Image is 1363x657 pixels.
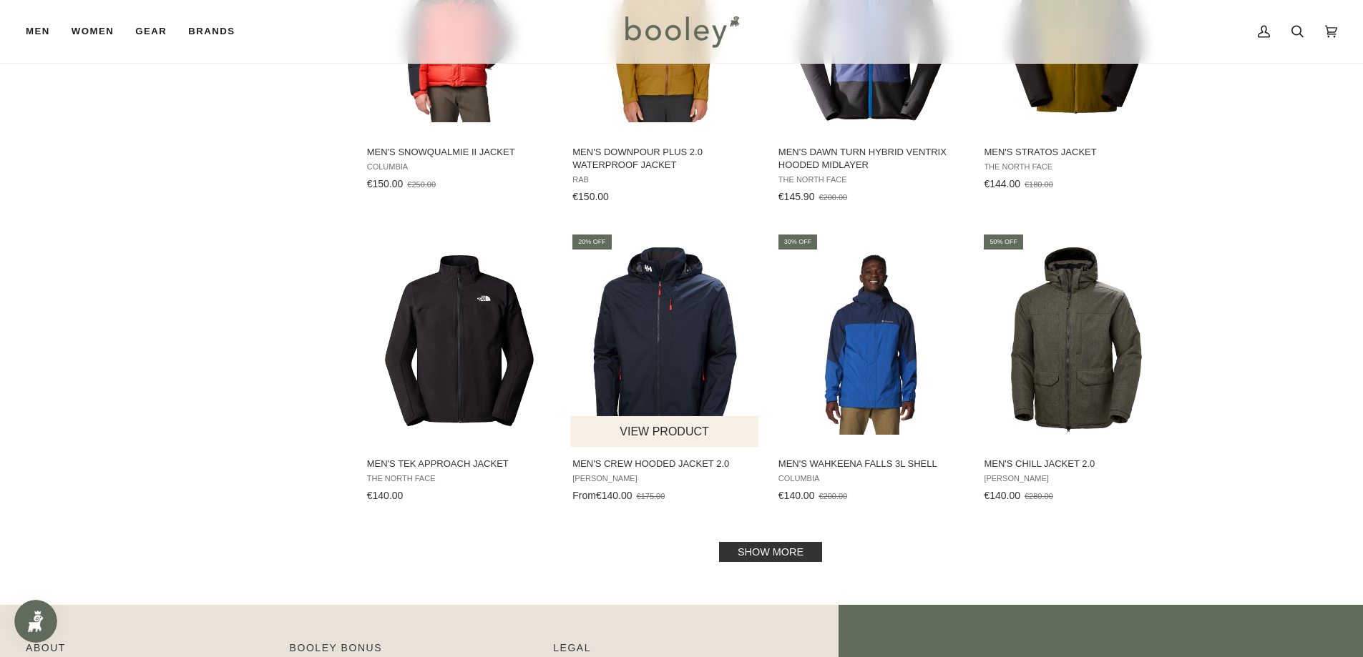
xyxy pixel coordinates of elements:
span: €150.00 [572,191,609,202]
span: [PERSON_NAME] [984,474,1169,483]
span: Men's Dawn Turn Hybrid Ventrix Hooded Midlayer [778,146,964,172]
a: Show more [719,542,822,562]
div: 50% off [984,234,1023,250]
div: Pagination [367,546,1175,558]
iframe: Button to open loyalty program pop-up [14,600,57,643]
span: €140.00 [367,490,404,501]
span: €145.90 [778,191,815,202]
span: Columbia [778,474,964,483]
span: From [572,490,596,501]
span: €200.00 [819,193,847,202]
span: €280.00 [1025,492,1053,500]
span: The North Face [984,162,1169,172]
span: €200.00 [819,492,847,500]
span: €144.00 [984,178,1020,189]
span: Women [72,24,114,39]
img: Helly Hansen Men's Crew Hooded Jacket 2.0 Navy - Booley Galway [570,245,760,435]
img: Helly Hansen Men's Chill Jacket 2.0 Beluga - Booley Galway [982,245,1171,435]
span: Brands [188,24,235,39]
span: Men [26,24,50,39]
span: Men's Wahkeena Falls 3L Shell [778,458,964,470]
span: Men's Crew Hooded Jacket 2.0 [572,458,758,470]
span: €175.00 [637,492,665,500]
span: Gear [135,24,167,39]
span: Columbia [367,162,552,172]
span: The North Face [367,474,552,483]
span: Men's Chill Jacket 2.0 [984,458,1169,470]
a: Men's Chill Jacket 2.0 [982,232,1171,507]
a: Men's Crew Hooded Jacket 2.0 [570,232,760,507]
div: 20% off [572,234,612,250]
span: €140.00 [984,490,1020,501]
span: Men's Downpour Plus 2.0 Waterproof Jacket [572,146,758,172]
button: View product [570,416,758,447]
span: The North Face [778,175,964,184]
span: €250.00 [407,180,436,189]
span: Men's Tek Approach Jacket [367,458,552,470]
div: 30% off [778,234,818,250]
span: €140.00 [596,490,632,501]
span: €150.00 [367,178,404,189]
span: Men's Snowqualmie II Jacket [367,146,552,159]
img: Booley [619,11,744,52]
img: The North Face Men's Tek Approach Jacket TNF Black - Booley Galway [365,245,555,435]
a: Men's Wahkeena Falls 3L Shell [776,232,966,507]
span: Rab [572,175,758,184]
img: Columbia Men's Wahkeena Falls 3L Shell Mountain Blue/Collegiate Navy - Booley Galway [776,245,966,435]
span: €180.00 [1025,180,1053,189]
span: [PERSON_NAME] [572,474,758,483]
a: Men's Tek Approach Jacket [365,232,555,507]
span: Men's Stratos Jacket [984,146,1169,159]
span: €140.00 [778,490,815,501]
